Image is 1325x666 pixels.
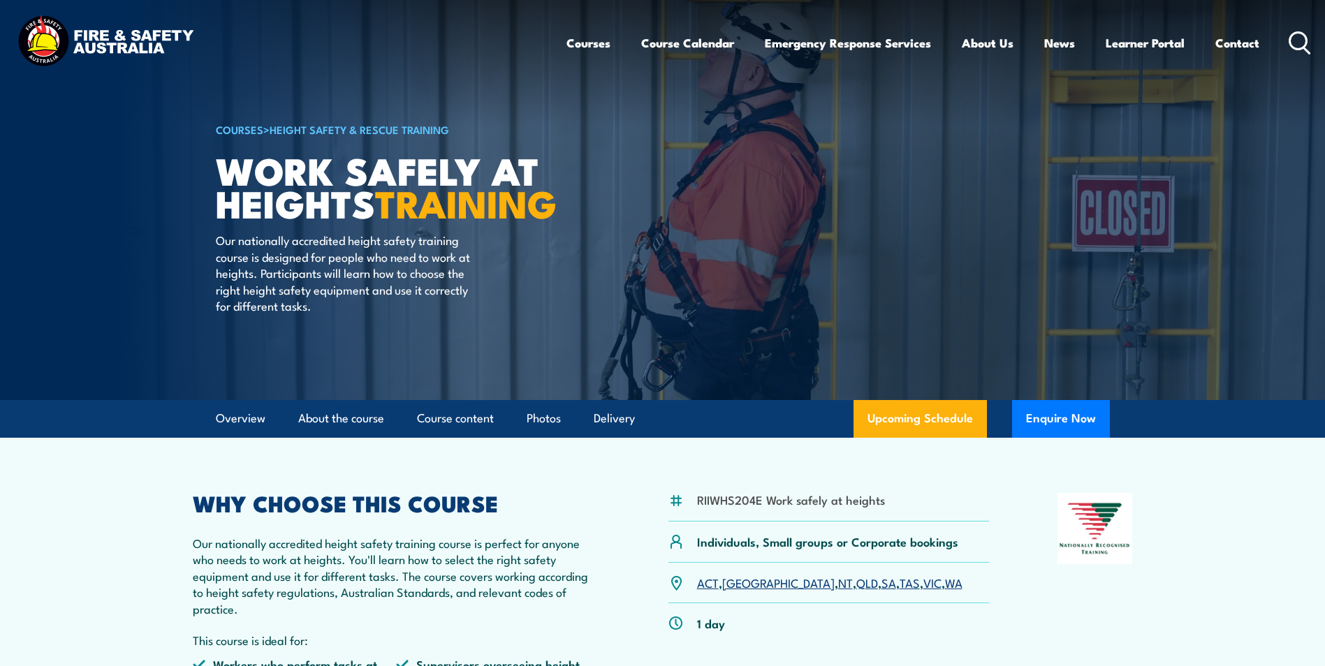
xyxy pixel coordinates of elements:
a: About the course [298,400,384,437]
a: Photos [527,400,561,437]
strong: TRAINING [375,173,557,231]
button: Enquire Now [1012,400,1110,438]
a: Overview [216,400,265,437]
img: Nationally Recognised Training logo. [1057,493,1133,564]
a: Course Calendar [641,24,734,61]
a: ACT [697,574,719,591]
a: NT [838,574,853,591]
p: , , , , , , , [697,575,962,591]
a: Height Safety & Rescue Training [270,121,449,137]
a: Upcoming Schedule [854,400,987,438]
p: Our nationally accredited height safety training course is perfect for anyone who needs to work a... [193,535,601,616]
p: Our nationally accredited height safety training course is designed for people who need to work a... [216,232,471,313]
a: Contact [1215,24,1259,61]
a: Emergency Response Services [765,24,931,61]
h1: Work Safely at Heights [216,154,561,219]
p: Individuals, Small groups or Corporate bookings [697,533,958,549]
a: TAS [900,574,920,591]
h2: WHY CHOOSE THIS COURSE [193,493,601,512]
a: About Us [962,24,1013,61]
a: [GEOGRAPHIC_DATA] [722,574,835,591]
a: Courses [566,24,610,61]
p: 1 day [697,615,725,631]
h6: > [216,121,561,138]
a: WA [945,574,962,591]
a: QLD [856,574,878,591]
a: COURSES [216,121,263,137]
a: Delivery [594,400,635,437]
a: VIC [923,574,942,591]
a: Course content [417,400,494,437]
a: News [1044,24,1075,61]
li: RIIWHS204E Work safely at heights [697,491,885,508]
a: Learner Portal [1106,24,1185,61]
a: SA [881,574,896,591]
p: This course is ideal for: [193,632,601,648]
